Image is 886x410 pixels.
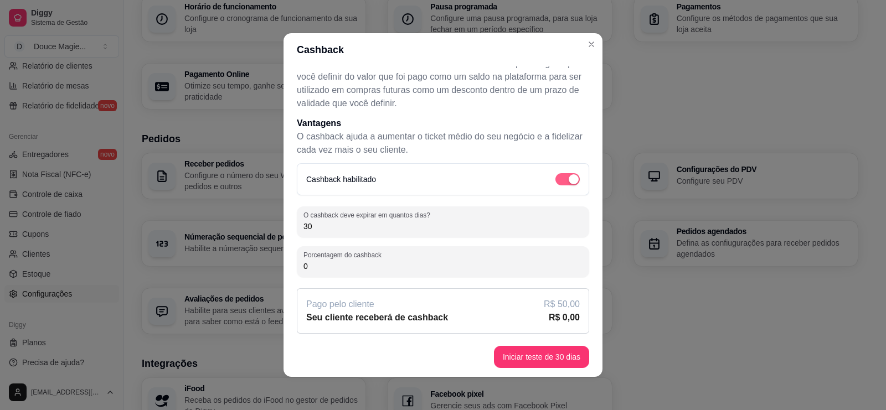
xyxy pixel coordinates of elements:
p: Com o cashback habilitado seus clientes acumularão a porcetagem que você definir do valor que foi... [297,57,589,110]
article: R$ 0,00 [549,311,580,324]
input: Porcentagem do cashback [303,261,583,272]
button: Close [583,35,600,53]
article: Pago pelo cliente [306,298,374,311]
input: O cashback deve expirar em quantos dias? [303,221,583,232]
p: O cashback ajuda a aumentar o ticket médio do seu negócio e a fidelizar cada vez mais o seu cliente. [297,130,589,157]
label: Porcentagem do cashback [303,250,385,260]
h1: Vantagens [297,117,589,130]
label: Cashback habilitado [306,175,376,184]
article: R$ 50,00 [544,298,580,311]
article: Seu cliente receberá de cashback [306,311,448,324]
button: Iniciar teste de 30 dias [494,346,589,368]
header: Cashback [284,33,602,66]
label: O cashback deve expirar em quantos dias? [303,210,434,220]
